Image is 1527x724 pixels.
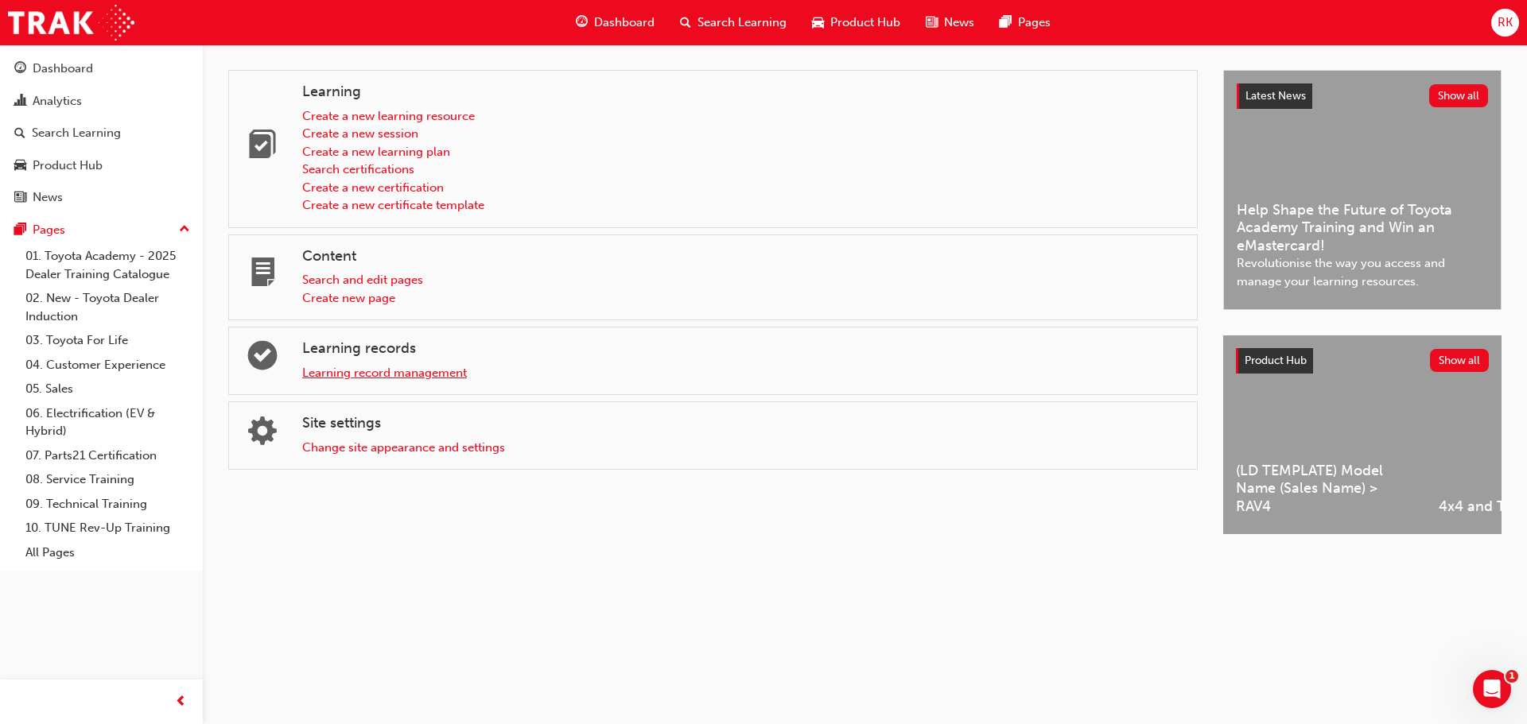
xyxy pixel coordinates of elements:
[302,248,1184,265] h4: Content
[1473,670,1511,708] iframe: Intercom live chat
[19,377,196,401] a: 05. Sales
[14,95,26,109] span: chart-icon
[19,401,196,443] a: 06. Electrification (EV & Hybrid)
[14,62,26,76] span: guage-icon
[19,328,196,353] a: 03. Toyota For Life
[248,343,277,377] span: learningrecord-icon
[14,223,26,238] span: pages-icon
[302,145,450,159] a: Create a new learning plan
[1429,84,1489,107] button: Show all
[33,60,93,78] div: Dashboard
[1498,14,1513,32] span: RK
[302,340,1184,358] h4: Learning records
[6,51,196,215] button: DashboardAnalyticsSearch LearningProduct HubNews
[302,415,1184,432] h4: Site settings
[19,540,196,565] a: All Pages
[14,126,25,141] span: search-icon
[6,118,196,148] a: Search Learning
[14,191,26,205] span: news-icon
[302,162,414,176] a: Search certifications
[1491,9,1519,37] button: RK
[8,5,134,41] img: Trak
[6,215,196,245] button: Pages
[32,124,121,142] div: Search Learning
[6,87,196,116] a: Analytics
[302,83,1184,101] h4: Learning
[563,6,667,39] a: guage-iconDashboard
[830,14,900,32] span: Product Hub
[6,151,196,180] a: Product Hub
[19,516,196,540] a: 10. TUNE Rev-Up Training
[1245,89,1306,103] span: Latest News
[302,273,423,287] a: Search and edit pages
[175,692,187,712] span: prev-icon
[1245,354,1307,367] span: Product Hub
[1237,254,1488,290] span: Revolutionise the way you access and manage your learning resources.
[248,259,277,293] span: page-icon
[1430,349,1490,372] button: Show all
[302,291,395,305] a: Create new page
[697,14,787,32] span: Search Learning
[19,244,196,286] a: 01. Toyota Academy - 2025 Dealer Training Catalogue
[1237,201,1488,255] span: Help Shape the Future of Toyota Academy Training and Win an eMastercard!
[6,183,196,212] a: News
[812,13,824,33] span: car-icon
[913,6,987,39] a: news-iconNews
[1018,14,1051,32] span: Pages
[1223,70,1502,310] a: Latest NewsShow allHelp Shape the Future of Toyota Academy Training and Win an eMastercard!Revolu...
[6,54,196,83] a: Dashboard
[302,126,418,141] a: Create a new session
[594,14,655,32] span: Dashboard
[302,440,505,455] a: Change site appearance and settings
[1236,462,1413,516] span: (LD TEMPLATE) Model Name (Sales Name) > RAV4
[33,157,103,175] div: Product Hub
[19,492,196,517] a: 09. Technical Training
[302,198,484,212] a: Create a new certificate template
[33,92,82,110] div: Analytics
[1223,335,1426,534] a: (LD TEMPLATE) Model Name (Sales Name) > RAV4
[667,6,799,39] a: search-iconSearch Learning
[248,131,277,165] span: learning-icon
[19,286,196,328] a: 02. New - Toyota Dealer Induction
[1506,670,1518,683] span: 1
[302,180,444,195] a: Create a new certification
[799,6,913,39] a: car-iconProduct Hub
[19,353,196,377] a: 04. Customer Experience
[1236,348,1489,374] a: Product HubShow all
[302,109,475,123] a: Create a new learning resource
[248,418,277,452] span: cogs-icon
[19,467,196,492] a: 08. Service Training
[1000,13,1012,33] span: pages-icon
[33,188,63,207] div: News
[179,219,190,240] span: up-icon
[14,159,26,173] span: car-icon
[33,221,65,239] div: Pages
[926,13,938,33] span: news-icon
[576,13,588,33] span: guage-icon
[302,366,467,380] a: Learning record management
[680,13,691,33] span: search-icon
[987,6,1063,39] a: pages-iconPages
[944,14,974,32] span: News
[1237,83,1488,109] a: Latest NewsShow all
[19,443,196,468] a: 07. Parts21 Certification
